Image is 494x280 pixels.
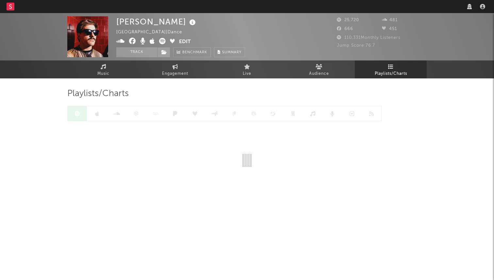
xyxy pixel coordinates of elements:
span: 110,331 Monthly Listeners [337,36,401,40]
span: 666 [337,27,353,31]
span: Summary [222,51,241,54]
a: Audience [283,60,355,78]
div: [GEOGRAPHIC_DATA] | Dance [116,28,189,36]
span: 451 [382,27,397,31]
button: Track [116,47,157,57]
span: Engagement [162,70,188,78]
span: Music [97,70,109,78]
span: 481 [382,18,398,22]
a: Music [67,60,139,78]
span: Benchmark [182,49,207,57]
button: Edit [179,38,191,46]
span: Live [243,70,251,78]
a: Benchmark [173,47,211,57]
a: Engagement [139,60,211,78]
span: 25,720 [337,18,359,22]
button: Summary [214,47,245,57]
span: Playlists/Charts [67,90,129,98]
span: Audience [309,70,329,78]
div: [PERSON_NAME] [116,16,197,27]
span: Playlists/Charts [375,70,407,78]
span: Jump Score: 76.7 [337,43,375,48]
a: Playlists/Charts [355,60,427,78]
a: Live [211,60,283,78]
